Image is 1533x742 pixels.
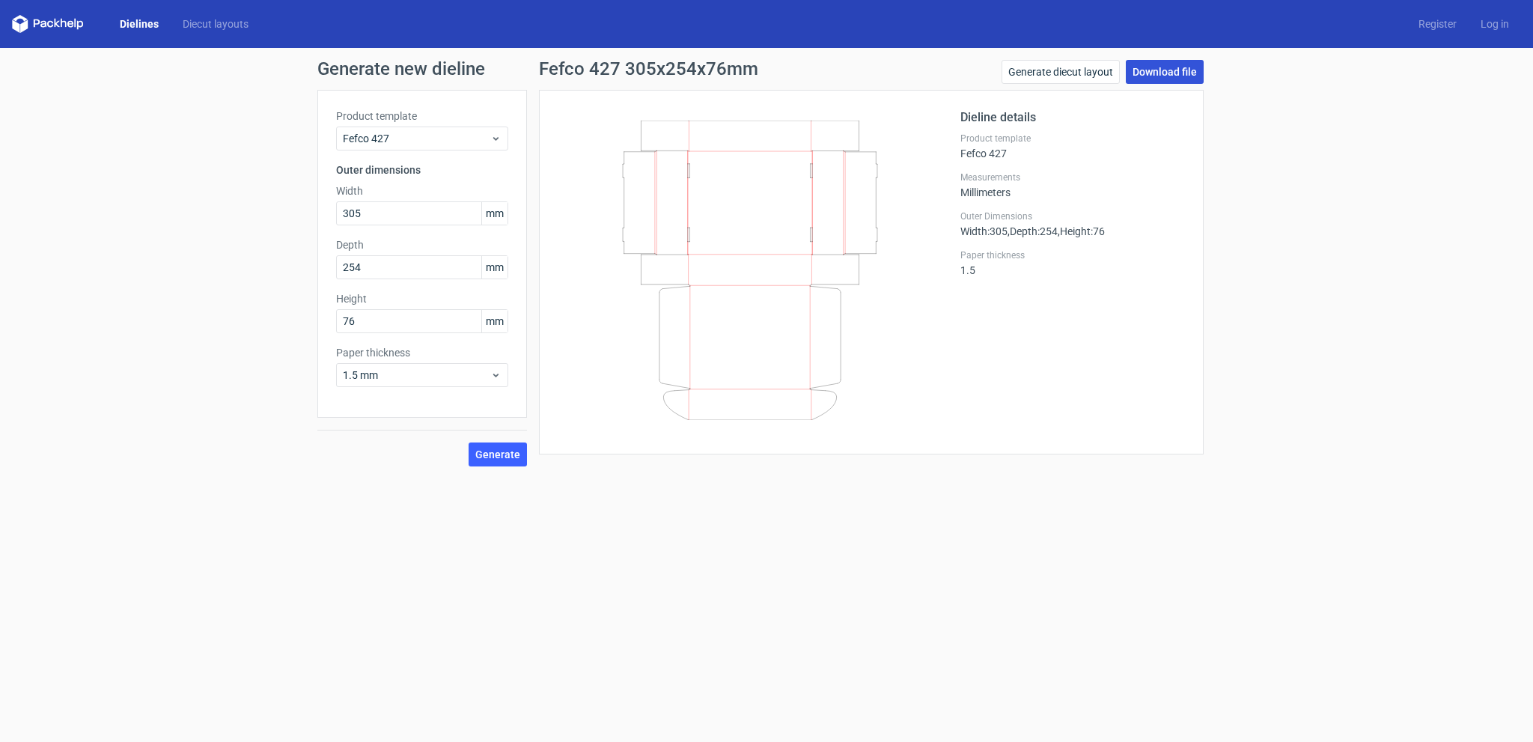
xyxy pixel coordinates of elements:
div: 1.5 [960,249,1185,276]
a: Generate diecut layout [1002,60,1120,84]
label: Paper thickness [336,345,508,360]
label: Product template [960,133,1185,145]
span: mm [481,256,508,279]
a: Log in [1469,16,1521,31]
h1: Generate new dieline [317,60,1216,78]
label: Width [336,183,508,198]
label: Height [336,291,508,306]
a: Register [1406,16,1469,31]
a: Download file [1126,60,1204,84]
h3: Outer dimensions [336,162,508,177]
span: mm [481,310,508,332]
span: Generate [475,449,520,460]
button: Generate [469,443,527,466]
span: 1.5 mm [343,368,490,383]
span: , Depth : 254 [1008,225,1058,237]
label: Measurements [960,171,1185,183]
a: Dielines [108,16,171,31]
span: mm [481,202,508,225]
label: Outer Dimensions [960,210,1185,222]
div: Fefco 427 [960,133,1185,159]
h1: Fefco 427 305x254x76mm [539,60,758,78]
span: Width : 305 [960,225,1008,237]
label: Depth [336,237,508,252]
label: Product template [336,109,508,124]
span: , Height : 76 [1058,225,1105,237]
label: Paper thickness [960,249,1185,261]
h2: Dieline details [960,109,1185,127]
div: Millimeters [960,171,1185,198]
a: Diecut layouts [171,16,260,31]
span: Fefco 427 [343,131,490,146]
